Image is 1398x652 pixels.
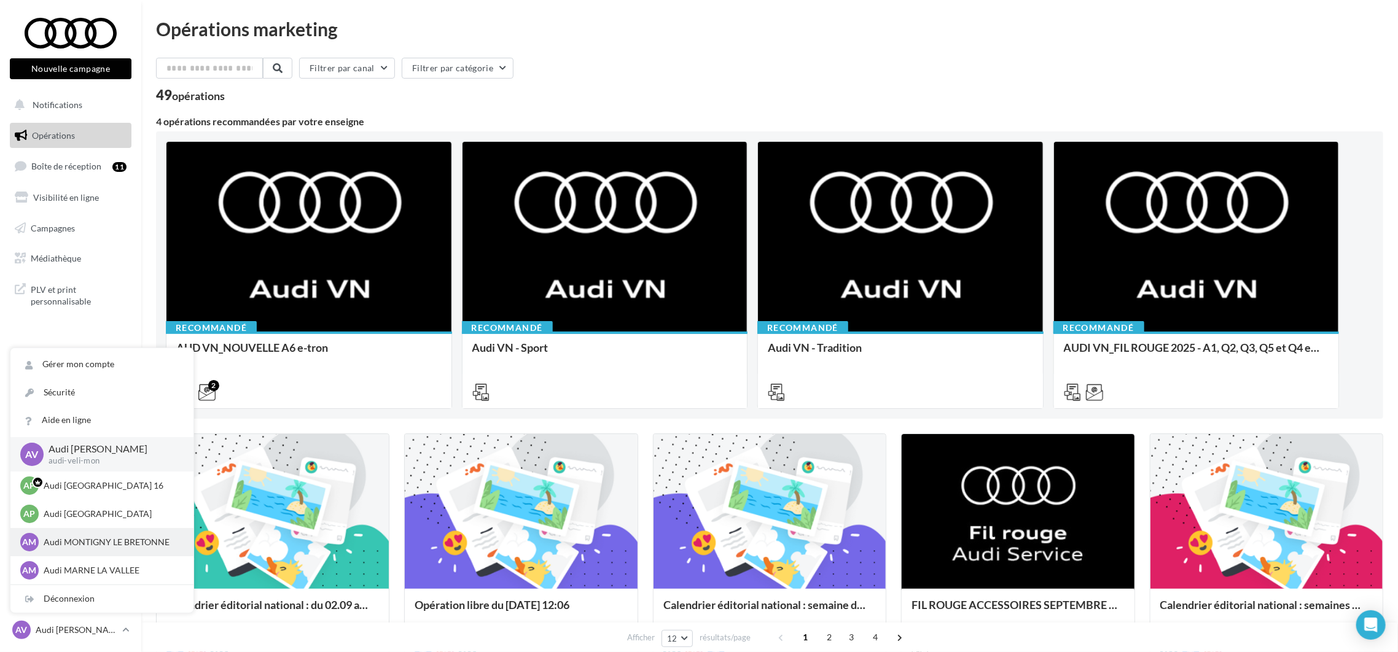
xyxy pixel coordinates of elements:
span: AM [23,536,37,548]
span: Notifications [33,99,82,110]
span: résultats/page [700,632,751,643]
span: AP [24,479,36,492]
button: 12 [662,630,693,647]
span: AV [16,624,28,636]
p: Audi [GEOGRAPHIC_DATA] [44,508,179,520]
div: FIL ROUGE ACCESSOIRES SEPTEMBRE - AUDI SERVICE [912,599,1124,623]
span: Boîte de réception [31,161,101,171]
div: Calendrier éditorial national : semaine du 25.08 au 31.08 [663,599,876,623]
div: Calendrier éditorial national : semaines du 04.08 au 25.08 [1160,599,1373,623]
a: AV Audi [PERSON_NAME] [10,618,131,642]
a: Opérations [7,123,134,149]
button: Filtrer par canal [299,58,395,79]
span: 1 [796,627,816,647]
a: PLV et print personnalisable [7,276,134,312]
div: opérations [172,90,225,101]
button: Notifications [7,92,129,118]
div: 4 opérations recommandées par votre enseigne [156,117,1383,126]
span: 12 [667,634,678,643]
span: PLV et print personnalisable [31,281,127,308]
div: Opérations marketing [156,20,1383,38]
a: Sécurité [10,379,193,406]
span: 2 [820,627,840,647]
div: AUDI VN_FIL ROUGE 2025 - A1, Q2, Q3, Q5 et Q4 e-tron [1064,341,1329,366]
a: Médiathèque [7,246,134,271]
span: Médiathèque [31,253,81,263]
div: 49 [156,88,225,102]
p: Audi MONTIGNY LE BRETONNE [44,536,179,548]
div: 11 [112,162,127,172]
button: Nouvelle campagne [10,58,131,79]
span: 3 [842,627,862,647]
a: Visibilité en ligne [7,185,134,211]
a: Campagnes [7,215,134,241]
div: Open Intercom Messenger [1356,610,1386,640]
a: Gérer mon compte [10,351,193,378]
p: Audi [PERSON_NAME] [36,624,117,636]
div: AUD VN_NOUVELLE A6 e-tron [176,341,442,366]
span: AM [23,564,37,576]
div: Recommandé [1053,321,1144,335]
div: Audi VN - Sport [472,341,738,366]
span: Campagnes [31,222,75,233]
div: Recommandé [462,321,553,335]
div: Calendrier éditorial national : du 02.09 au 03.09 [166,599,379,623]
span: Opérations [32,130,75,141]
div: Déconnexion [10,585,193,613]
button: Filtrer par catégorie [402,58,514,79]
p: audi-veli-mon [49,456,174,467]
span: AP [24,508,36,520]
span: 4 [866,627,886,647]
p: Audi [PERSON_NAME] [49,442,174,456]
div: Recommandé [166,321,257,335]
div: 2 [208,380,219,391]
a: Boîte de réception11 [7,153,134,179]
div: Opération libre du [DATE] 12:06 [415,599,627,623]
a: Aide en ligne [10,406,193,434]
div: Audi VN - Tradition [768,341,1033,366]
p: Audi [GEOGRAPHIC_DATA] 16 [44,479,179,492]
span: Afficher [627,632,655,643]
span: Visibilité en ligne [33,192,99,203]
div: Recommandé [757,321,848,335]
p: Audi MARNE LA VALLEE [44,564,179,576]
span: AV [26,447,39,461]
